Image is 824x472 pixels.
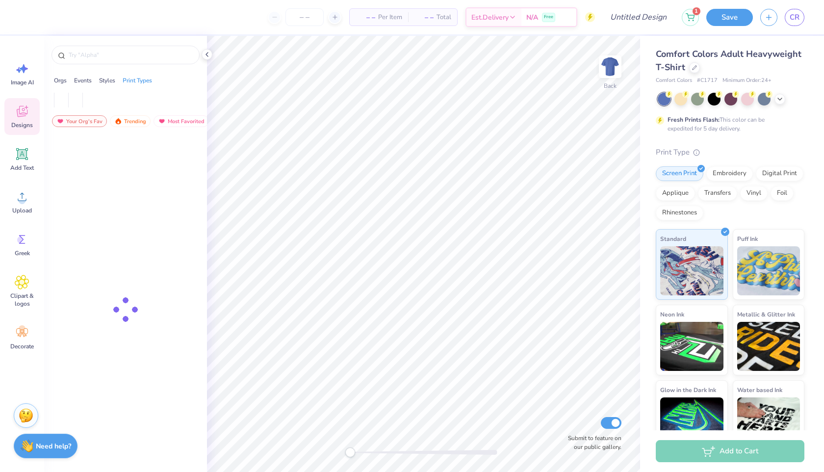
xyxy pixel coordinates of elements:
span: Designs [11,121,33,129]
span: N/A [526,12,538,23]
a: CR [785,9,804,26]
div: Accessibility label [345,447,355,457]
img: Puff Ink [737,246,800,295]
span: Puff Ink [737,234,758,244]
span: Image AI [11,79,34,86]
img: trending.gif [114,118,122,125]
button: Save [706,9,753,26]
div: Vinyl [740,186,768,201]
img: Water based Ink [737,397,800,446]
strong: Fresh Prints Flash: [668,116,720,124]
button: 1 [682,9,699,26]
div: Transfers [698,186,737,201]
span: Total [437,12,451,23]
div: Print Type [656,147,804,158]
span: Water based Ink [737,385,782,395]
span: Greek [15,249,30,257]
div: Print Types [123,76,152,85]
span: Upload [12,207,32,214]
span: Free [544,14,553,21]
input: Try "Alpha" [68,50,193,60]
img: most_fav.gif [158,118,166,125]
div: Rhinestones [656,206,703,220]
div: Back [604,81,617,90]
input: – – [285,8,324,26]
img: Standard [660,246,723,295]
span: Per Item [378,12,402,23]
span: CR [790,12,799,23]
img: Glow in the Dark Ink [660,397,723,446]
span: Minimum Order: 24 + [722,77,772,85]
span: Comfort Colors Adult Heavyweight T-Shirt [656,48,801,73]
div: Screen Print [656,166,703,181]
img: Back [600,57,620,77]
div: Digital Print [756,166,803,181]
span: Est. Delivery [471,12,509,23]
span: Add Text [10,164,34,172]
div: This color can be expedited for 5 day delivery. [668,115,788,133]
span: Glow in the Dark Ink [660,385,716,395]
span: Comfort Colors [656,77,692,85]
strong: Need help? [36,442,71,451]
img: Metallic & Glitter Ink [737,322,800,371]
input: Untitled Design [602,7,674,27]
div: Styles [99,76,115,85]
span: Clipart & logos [6,292,38,308]
span: – – [414,12,434,23]
span: Standard [660,234,686,244]
div: Your Org's Fav [52,115,107,127]
div: Trending [110,115,151,127]
img: Neon Ink [660,322,723,371]
span: Neon Ink [660,309,684,319]
div: Most Favorited [154,115,209,127]
label: Submit to feature on our public gallery. [563,434,621,451]
span: Metallic & Glitter Ink [737,309,795,319]
div: Events [74,76,92,85]
div: Orgs [54,76,67,85]
div: Embroidery [706,166,753,181]
div: Foil [771,186,794,201]
div: Applique [656,186,695,201]
span: – – [356,12,375,23]
span: # C1717 [697,77,718,85]
span: Decorate [10,342,34,350]
img: most_fav.gif [56,118,64,125]
span: 1 [693,7,700,15]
